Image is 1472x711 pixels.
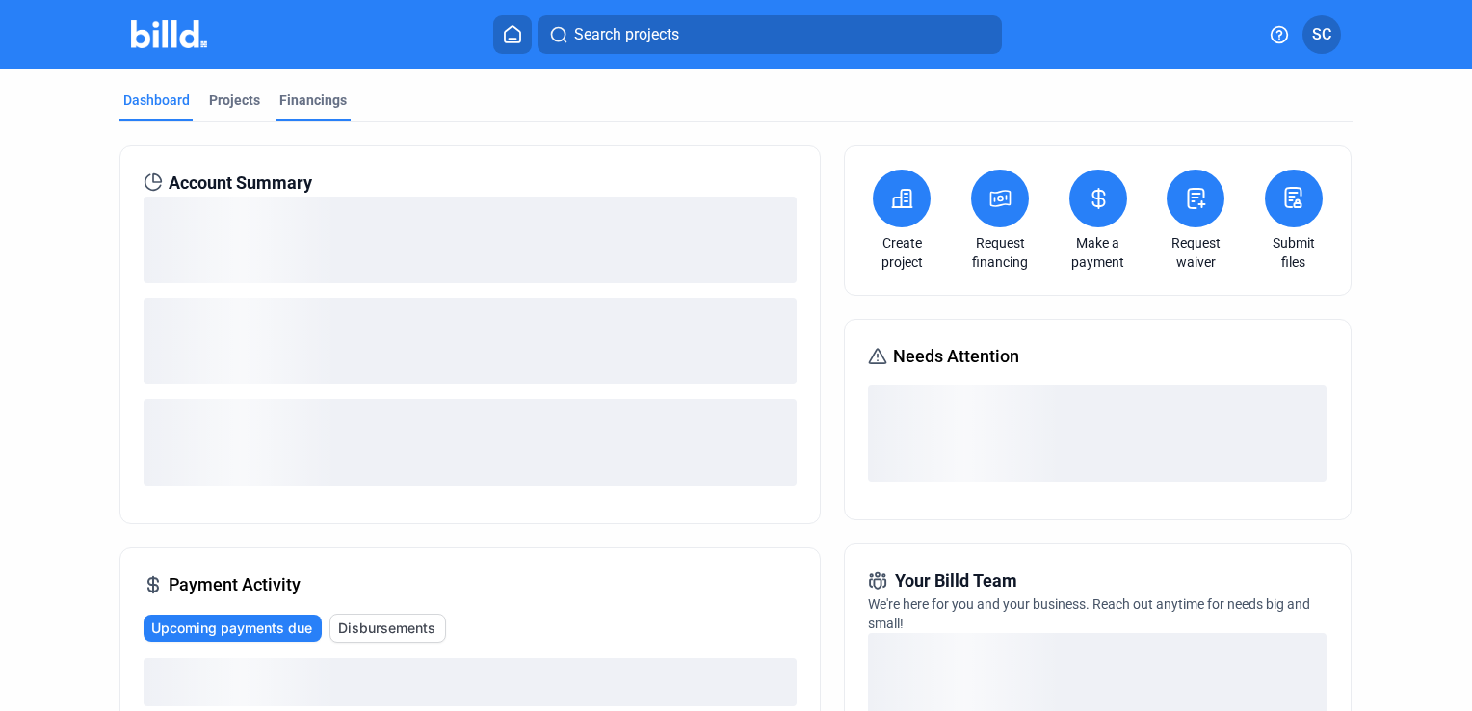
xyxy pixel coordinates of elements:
[144,399,797,486] div: loading
[868,233,935,272] a: Create project
[144,197,797,283] div: loading
[574,23,679,46] span: Search projects
[1162,233,1229,272] a: Request waiver
[868,385,1327,482] div: loading
[329,614,446,643] button: Disbursements
[209,91,260,110] div: Projects
[144,298,797,384] div: loading
[1312,23,1331,46] span: SC
[123,91,190,110] div: Dashboard
[169,170,312,197] span: Account Summary
[966,233,1034,272] a: Request financing
[538,15,1002,54] button: Search projects
[131,20,207,48] img: Billd Company Logo
[151,619,312,638] span: Upcoming payments due
[338,619,435,638] span: Disbursements
[895,567,1017,594] span: Your Billd Team
[279,91,347,110] div: Financings
[1260,233,1327,272] a: Submit files
[144,615,322,642] button: Upcoming payments due
[169,571,301,598] span: Payment Activity
[1302,15,1341,54] button: SC
[1065,233,1132,272] a: Make a payment
[868,596,1310,631] span: We're here for you and your business. Reach out anytime for needs big and small!
[893,343,1019,370] span: Needs Attention
[144,658,797,706] div: loading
